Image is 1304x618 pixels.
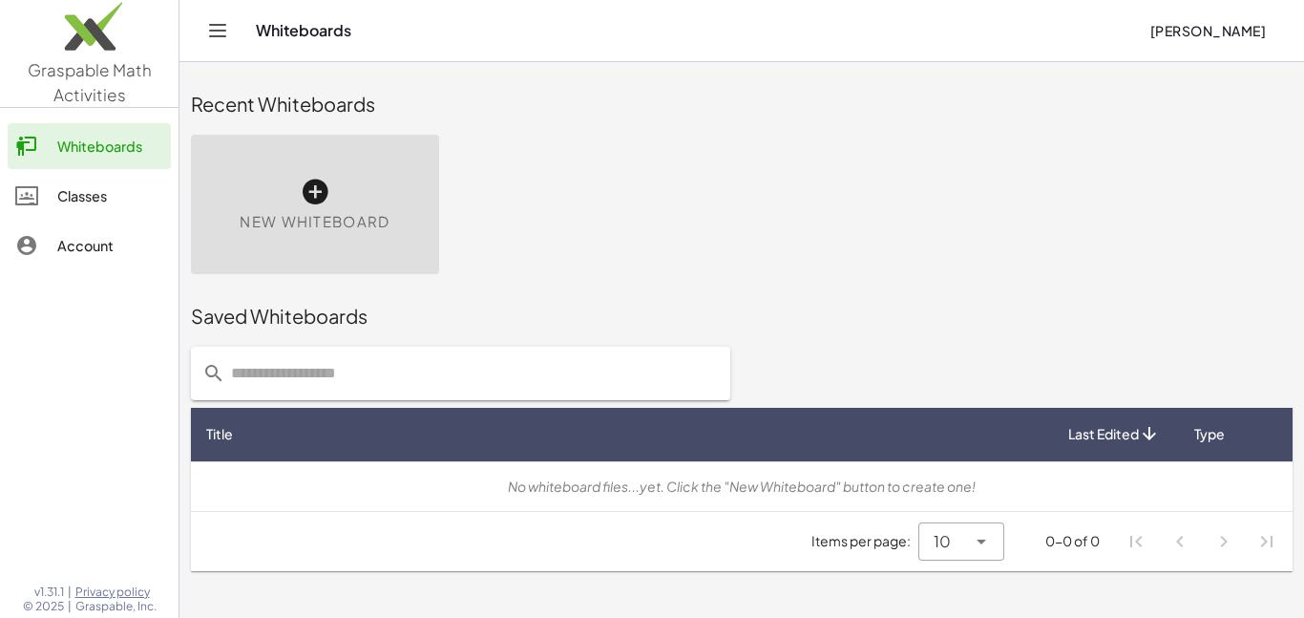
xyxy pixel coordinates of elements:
[1068,424,1139,444] span: Last Edited
[1149,22,1266,39] span: [PERSON_NAME]
[240,211,389,233] span: New Whiteboard
[75,585,157,600] a: Privacy policy
[34,585,64,600] span: v1.31.1
[934,530,951,553] span: 10
[75,599,157,614] span: Graspable, Inc.
[202,15,233,46] button: Toggle navigation
[23,599,64,614] span: © 2025
[8,123,171,169] a: Whiteboards
[1115,520,1289,564] nav: Pagination Navigation
[68,599,72,614] span: |
[28,59,152,105] span: Graspable Math Activities
[811,531,918,551] span: Items per page:
[57,234,163,257] div: Account
[1194,424,1225,444] span: Type
[68,585,72,600] span: |
[191,91,1293,117] div: Recent Whiteboards
[8,223,171,268] a: Account
[8,173,171,219] a: Classes
[57,135,163,158] div: Whiteboards
[1134,13,1281,48] button: [PERSON_NAME]
[1045,531,1100,551] div: 0-0 of 0
[191,303,1293,330] div: Saved Whiteboards
[206,477,1277,497] div: No whiteboard files...yet. Click the "New Whiteboard" button to create one!
[202,362,225,385] i: prepended action
[57,184,163,207] div: Classes
[206,424,233,444] span: Title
